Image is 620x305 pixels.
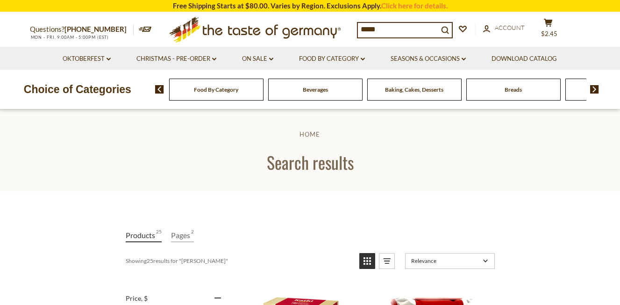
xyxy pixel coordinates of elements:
[405,253,495,269] a: Sort options
[541,30,557,37] span: $2.45
[391,54,466,64] a: Seasons & Occasions
[63,54,111,64] a: Oktoberfest
[505,86,522,93] a: Breads
[299,131,320,138] a: Home
[155,85,164,94] img: previous arrow
[194,86,238,93] a: Food By Category
[156,229,162,241] span: 25
[126,253,352,269] div: Showing results for " "
[242,54,273,64] a: On Sale
[492,54,557,64] a: Download Catalog
[147,257,153,264] b: 25
[359,253,375,269] a: View grid mode
[303,86,328,93] a: Beverages
[411,257,480,264] span: Relevance
[126,294,148,302] span: Price
[30,23,134,36] p: Questions?
[379,253,395,269] a: View list mode
[495,24,525,31] span: Account
[483,23,525,33] a: Account
[136,54,216,64] a: Christmas - PRE-ORDER
[126,229,162,242] a: View Products Tab
[29,152,591,173] h1: Search results
[30,35,109,40] span: MON - FRI, 9:00AM - 5:00PM (EST)
[590,85,599,94] img: next arrow
[141,294,148,302] span: , $
[385,86,443,93] a: Baking, Cakes, Desserts
[191,229,194,241] span: 2
[299,54,365,64] a: Food By Category
[64,25,127,33] a: [PHONE_NUMBER]
[534,18,563,42] button: $2.45
[381,1,448,10] a: Click here for details.
[171,229,194,242] a: View Pages Tab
